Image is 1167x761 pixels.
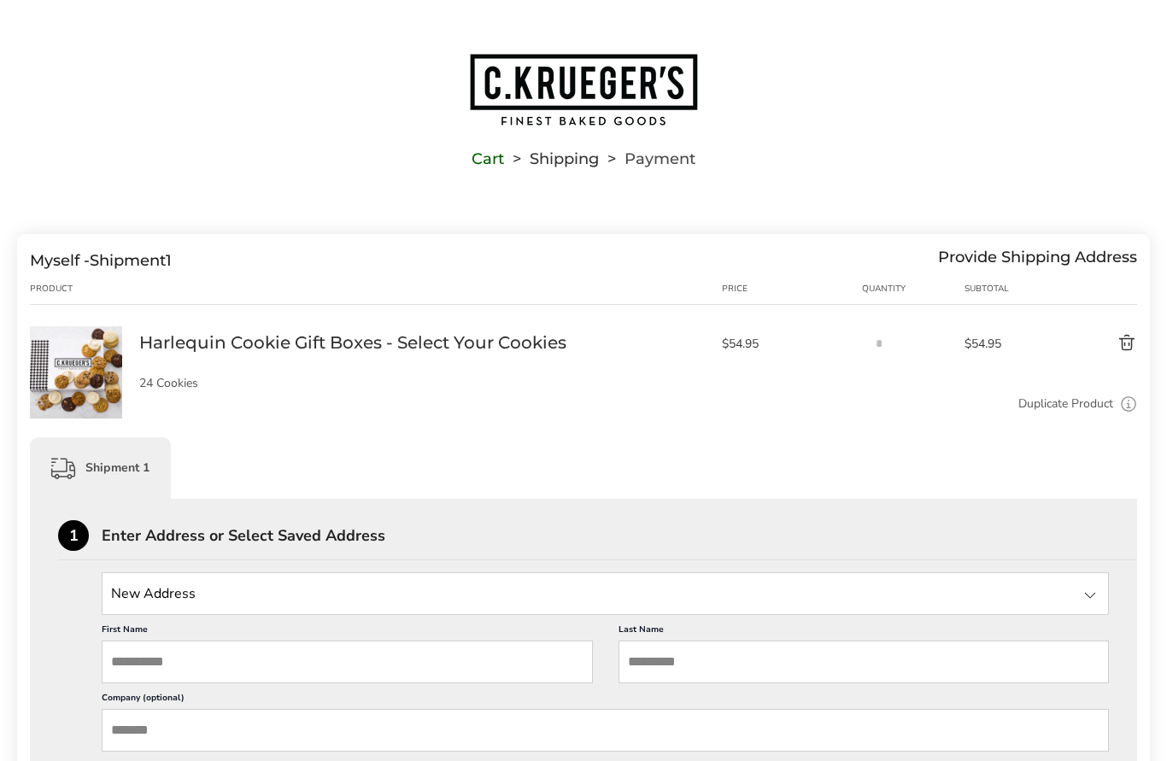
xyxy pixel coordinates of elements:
input: Last Name [619,641,1110,683]
li: Shipping [504,153,599,165]
input: First Name [102,641,593,683]
label: Company (optional) [102,692,1109,709]
label: Last Name [619,623,1110,641]
input: State [102,572,1109,615]
span: $54.95 [965,336,1042,352]
a: Harlequin Cookie Gift Boxes - Select Your Cookies [30,325,122,342]
a: Harlequin Cookie Gift Boxes - Select Your Cookies [139,331,566,354]
div: Shipment 1 [30,437,171,499]
input: Company [102,709,1109,752]
span: Myself - [30,251,90,270]
div: Quantity [862,282,965,296]
p: 24 Cookies [139,378,705,389]
a: Go to home page [17,52,1150,127]
div: Subtotal [965,282,1042,296]
div: Provide Shipping Address [938,251,1137,270]
a: Cart [472,153,504,165]
span: $54.95 [722,336,853,352]
a: Duplicate Product [1018,395,1113,413]
span: 1 [166,251,172,270]
input: Quantity input [862,326,896,360]
img: Harlequin Cookie Gift Boxes - Select Your Cookies [30,326,122,419]
label: First Name [102,623,593,641]
div: 1 [58,520,89,551]
button: Delete product [1043,333,1137,354]
div: Product [30,282,139,296]
span: Payment [625,153,695,165]
div: Shipment [30,251,172,270]
img: C.KRUEGER'S [468,52,699,127]
div: Enter Address or Select Saved Address [102,528,1137,543]
div: Price [722,282,862,296]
